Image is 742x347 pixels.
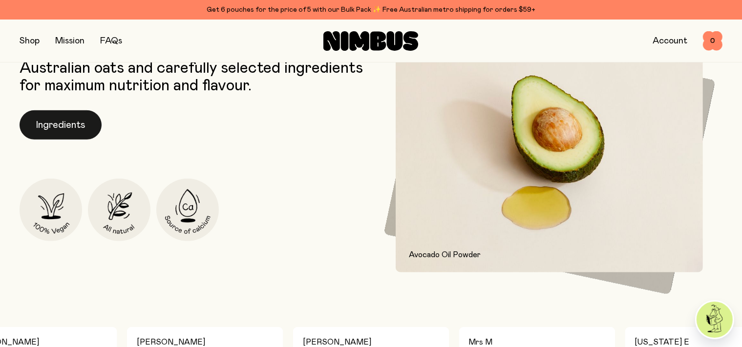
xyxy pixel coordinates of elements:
a: Mission [55,37,85,45]
a: FAQs [100,37,122,45]
a: Account [653,37,687,45]
img: agent [697,302,733,338]
div: Get 6 pouches for the price of 5 with our Bulk Pack ✨ Free Australian metro shipping for orders $59+ [20,4,722,16]
p: Our signature Oat Milk mix is packed with Australian oats and carefully selected ingredients for ... [20,42,366,95]
button: 0 [703,31,722,51]
img: Avocado and avocado oil [396,42,703,272]
p: Avocado Oil Powder [409,249,690,261]
button: Ingredients [20,110,102,140]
